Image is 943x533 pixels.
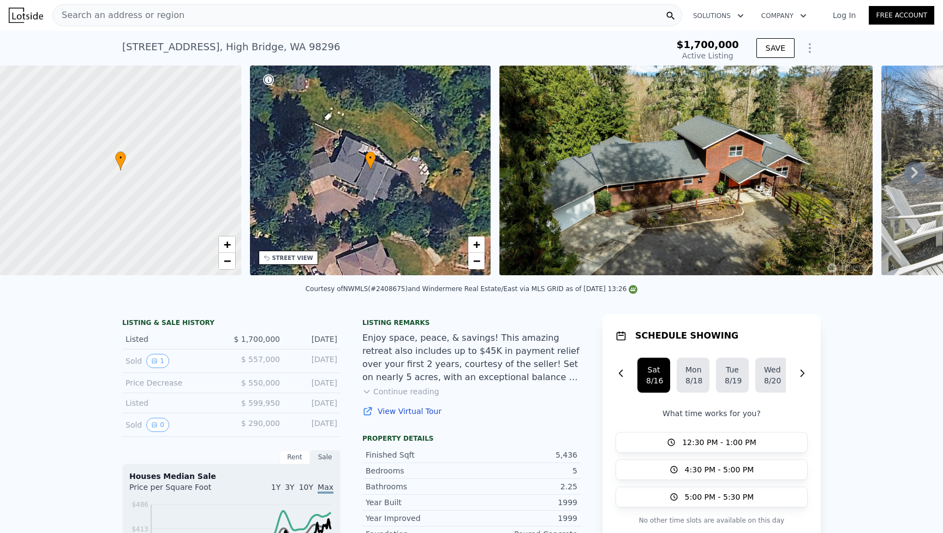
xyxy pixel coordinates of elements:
[366,497,471,508] div: Year Built
[219,236,235,253] a: Zoom in
[468,253,485,269] a: Zoom out
[289,377,337,388] div: [DATE]
[365,151,376,170] div: •
[869,6,934,25] a: Free Account
[366,449,471,460] div: Finished Sqft
[122,39,340,55] div: [STREET_ADDRESS] , High Bridge , WA 98296
[685,491,754,502] span: 5:00 PM - 5:30 PM
[616,487,808,507] button: 5:00 PM - 5:30 PM
[9,8,43,23] img: Lotside
[646,375,661,386] div: 8/16
[289,334,337,345] div: [DATE]
[471,449,577,460] div: 5,436
[126,354,223,368] div: Sold
[365,153,376,163] span: •
[126,377,223,388] div: Price Decrease
[685,375,701,386] div: 8/18
[241,419,280,428] span: $ 290,000
[685,364,701,375] div: Mon
[468,236,485,253] a: Zoom in
[366,513,471,524] div: Year Improved
[635,329,738,342] h1: SCHEDULE SHOWING
[272,254,313,262] div: STREET VIEW
[616,432,808,453] button: 12:30 PM - 1:00 PM
[616,408,808,419] p: What time works for you?
[473,238,480,251] span: +
[223,238,230,251] span: +
[362,406,581,417] a: View Virtual Tour
[271,483,280,491] span: 1Y
[241,355,280,364] span: $ 557,000
[764,375,779,386] div: 8/20
[764,364,779,375] div: Wed
[289,354,337,368] div: [DATE]
[129,482,231,499] div: Price per Square Foot
[129,471,333,482] div: Houses Median Sale
[126,398,223,408] div: Listed
[629,285,637,294] img: NWMLS Logo
[471,465,577,476] div: 5
[637,358,670,393] button: Sat8/16
[725,375,740,386] div: 8/19
[616,459,808,480] button: 4:30 PM - 5:00 PM
[289,418,337,432] div: [DATE]
[241,378,280,387] span: $ 550,000
[684,6,753,26] button: Solutions
[362,331,581,384] div: Enjoy space, peace, & savings! This amazing retreat also includes up to $45K in payment relief ov...
[362,434,581,443] div: Property details
[471,481,577,492] div: 2.25
[366,481,471,492] div: Bathrooms
[646,364,661,375] div: Sat
[616,514,808,527] p: No other time slots are available on this day
[366,465,471,476] div: Bedrooms
[285,483,294,491] span: 3Y
[318,483,333,494] span: Max
[716,358,749,393] button: Tue8/19
[234,335,280,344] span: $ 1,700,000
[725,364,740,375] div: Tue
[115,151,126,170] div: •
[799,37,821,59] button: Show Options
[473,254,480,268] span: −
[146,354,169,368] button: View historical data
[53,9,184,22] span: Search an address or region
[753,6,815,26] button: Company
[310,450,341,464] div: Sale
[122,318,341,329] div: LISTING & SALE HISTORY
[223,254,230,268] span: −
[755,358,788,393] button: Wed8/20
[685,464,754,475] span: 4:30 PM - 5:00 PM
[126,418,223,432] div: Sold
[362,318,581,327] div: Listing remarks
[115,153,126,163] span: •
[219,253,235,269] a: Zoom out
[132,525,148,533] tspan: $413
[241,399,280,407] span: $ 599,950
[677,39,739,50] span: $1,700,000
[306,285,638,293] div: Courtesy of NWMLS (#2408675) and Windermere Real Estate/East via MLS GRID as of [DATE] 13:26
[756,38,795,58] button: SAVE
[820,10,869,21] a: Log In
[682,51,733,60] span: Active Listing
[677,358,709,393] button: Mon8/18
[126,334,223,345] div: Listed
[499,66,873,275] img: Sale: 167173510 Parcel: 103939291
[289,398,337,408] div: [DATE]
[362,386,439,397] button: Continue reading
[471,513,577,524] div: 1999
[279,450,310,464] div: Rent
[471,497,577,508] div: 1999
[299,483,313,491] span: 10Y
[132,501,148,508] tspan: $486
[682,437,756,448] span: 12:30 PM - 1:00 PM
[146,418,169,432] button: View historical data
